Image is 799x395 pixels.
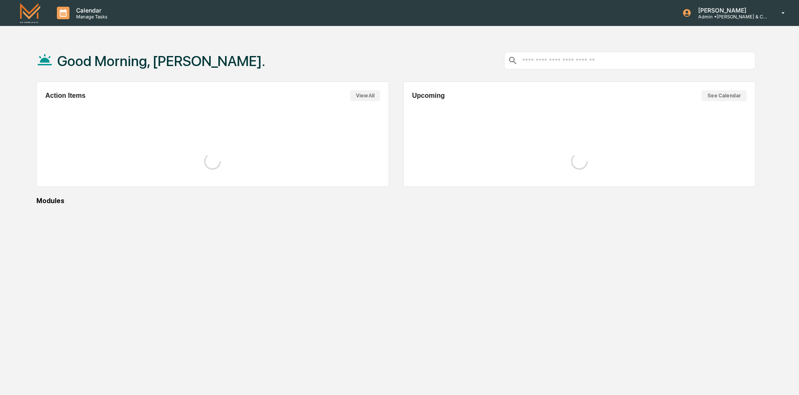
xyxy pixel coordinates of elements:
p: Manage Tasks [69,14,112,20]
div: Modules [36,197,755,205]
button: View All [350,90,380,101]
button: See Calendar [702,90,747,101]
img: logo [20,3,40,23]
p: [PERSON_NAME] [691,7,769,14]
h2: Upcoming [412,92,445,99]
h2: Action Items [45,92,85,99]
h1: Good Morning, [PERSON_NAME]. [57,53,265,69]
p: Admin • [PERSON_NAME] & Co. - BD [691,14,769,20]
p: Calendar [69,7,112,14]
